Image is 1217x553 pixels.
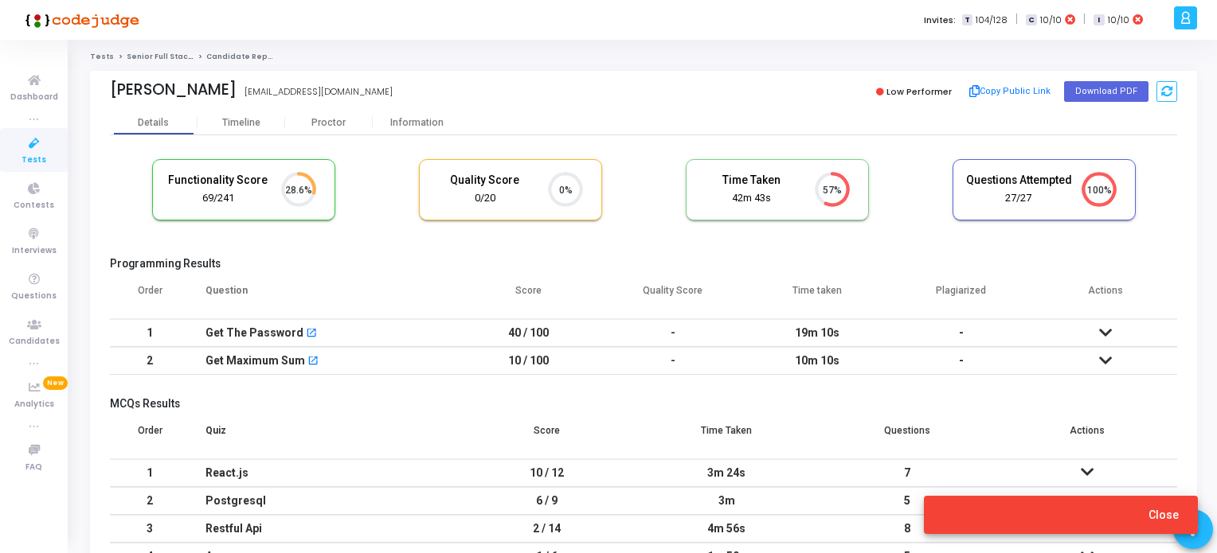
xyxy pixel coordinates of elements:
span: Tests [22,154,46,167]
div: 69/241 [165,191,272,206]
th: Quality Score [601,275,745,319]
span: New [43,376,68,390]
h5: MCQs Results [110,397,1177,411]
td: 5 [817,487,997,515]
span: FAQ [25,461,42,474]
td: 7 [817,459,997,487]
th: Actions [1033,275,1177,319]
mat-icon: open_in_new [306,329,317,340]
div: 27/27 [965,191,1072,206]
td: 1 [110,319,190,347]
td: 10m 10s [745,347,889,375]
h5: Questions Attempted [965,173,1072,187]
mat-icon: open_in_new [307,356,319,368]
div: 0/20 [432,191,538,206]
div: Information [373,117,460,129]
span: | [1083,11,1086,28]
span: Questions [11,290,57,303]
th: Actions [997,415,1177,459]
div: 3m [652,488,800,514]
span: C [1026,14,1036,26]
div: Details [138,117,169,129]
div: Proctor [285,117,373,129]
td: 40 / 100 [456,319,601,347]
h5: Quality Score [432,173,538,187]
td: 2 / 14 [456,515,636,543]
span: - [959,326,964,339]
label: Invites: [924,14,956,27]
span: Dashboard [10,91,58,104]
th: Time Taken [636,415,816,459]
td: 10 / 100 [456,347,601,375]
span: 10/10 [1108,14,1129,27]
button: Download PDF [1064,81,1149,102]
th: Time taken [745,275,889,319]
button: Close [1136,500,1192,529]
span: Analytics [14,398,54,411]
div: [PERSON_NAME] [110,80,237,99]
span: 10/10 [1040,14,1062,27]
td: 6 / 9 [456,487,636,515]
div: [EMAIL_ADDRESS][DOMAIN_NAME] [245,85,393,99]
th: Order [110,415,190,459]
th: Questions [817,415,997,459]
td: 2 [110,347,190,375]
td: 19m 10s [745,319,889,347]
span: Close [1149,508,1179,521]
span: Interviews [12,244,57,258]
span: Candidates [9,335,60,349]
div: Get Maximum Sum [205,348,305,374]
span: Low Performer [886,85,952,98]
button: Copy Public Link [965,80,1056,103]
span: I [1094,14,1104,26]
div: Get The Password [205,320,303,346]
h5: Time Taken [699,173,805,187]
td: 3 [110,515,190,543]
th: Plagiarized [889,275,1033,319]
span: - [959,354,964,367]
th: Quiz [190,415,456,459]
th: Question [190,275,456,319]
span: Candidate Report [206,52,280,61]
th: Order [110,275,190,319]
h5: Programming Results [110,257,1177,271]
span: | [1015,11,1018,28]
div: Postgresql [205,488,440,514]
div: Restful Api [205,516,440,542]
td: 1 [110,459,190,487]
div: 42m 43s [699,191,805,206]
nav: breadcrumb [90,52,1197,62]
a: Tests [90,52,114,61]
td: 2 [110,487,190,515]
th: Score [456,275,601,319]
div: Timeline [222,117,260,129]
td: - [601,319,745,347]
td: 10 / 12 [456,459,636,487]
img: logo [20,4,139,36]
td: - [601,347,745,375]
h5: Functionality Score [165,173,272,187]
a: Senior Full Stack Developer [127,52,237,61]
div: React.js [205,460,440,486]
th: Score [456,415,636,459]
span: Contests [14,199,54,212]
td: 8 [817,515,997,543]
div: 3m 24s [652,460,800,486]
div: 4m 56s [652,516,800,542]
span: 104/128 [976,14,1008,27]
span: T [962,14,972,26]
